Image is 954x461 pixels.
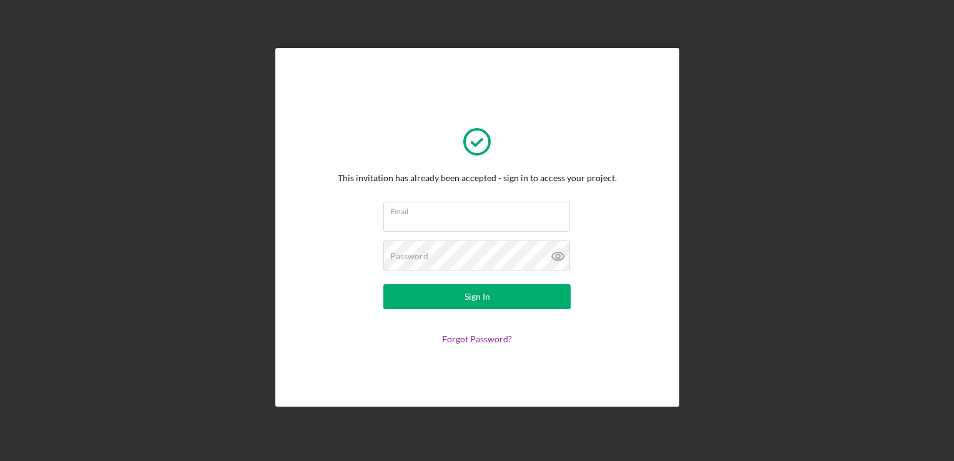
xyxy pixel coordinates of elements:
[442,334,512,344] a: Forgot Password?
[465,284,490,309] div: Sign In
[390,251,428,261] label: Password
[390,202,570,216] label: Email
[338,173,617,183] div: This invitation has already been accepted - sign in to access your project.
[383,284,571,309] button: Sign In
